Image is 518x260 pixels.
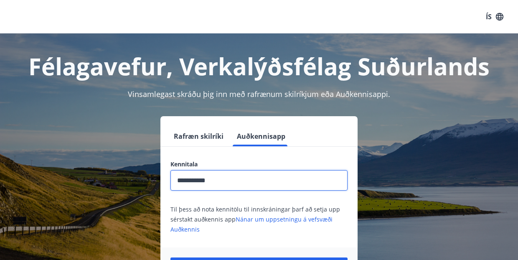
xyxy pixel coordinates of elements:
[481,9,508,24] button: ÍS
[234,126,289,146] button: Auðkennisapp
[170,205,340,233] span: Til þess að nota kennitölu til innskráningar þarf að setja upp sérstakt auðkennis app
[170,160,348,168] label: Kennitala
[128,89,390,99] span: Vinsamlegast skráðu þig inn með rafrænum skilríkjum eða Auðkennisappi.
[170,126,227,146] button: Rafræn skilríki
[10,50,508,82] h1: Félagavefur, Verkalýðsfélag Suðurlands
[170,215,333,233] a: Nánar um uppsetningu á vefsvæði Auðkennis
